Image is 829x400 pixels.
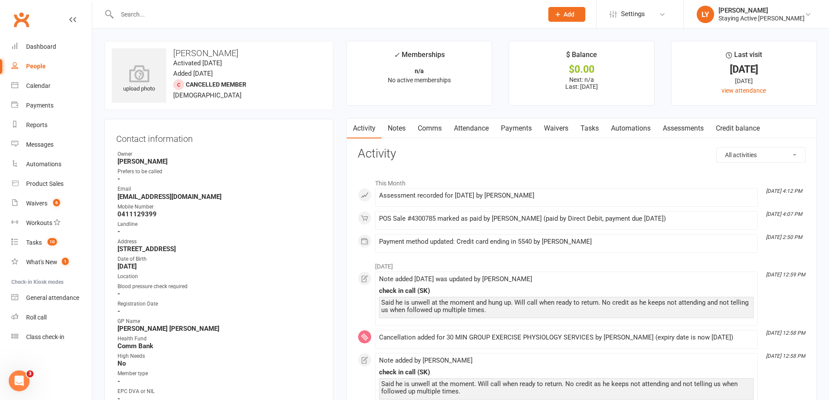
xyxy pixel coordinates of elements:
div: Product Sales [26,180,64,187]
strong: 0411129399 [117,210,322,218]
a: Comms [412,118,448,138]
div: General attendance [26,294,79,301]
div: Class check-in [26,333,64,340]
div: [DATE] [679,65,809,74]
a: Dashboard [11,37,92,57]
div: Cancellation added for 30 MIN GROUP EXERCISE PHYSIOLOGY SERVICES by [PERSON_NAME] (expiry date is... [379,334,754,341]
div: High Needs [117,352,322,360]
a: Attendance [448,118,495,138]
span: Add [564,11,574,18]
strong: [DATE] [117,262,322,270]
div: Landline [117,220,322,229]
a: Payments [495,118,538,138]
div: POS Sale #4300785 marked as paid by [PERSON_NAME] (paid by Direct Debit, payment due [DATE]) [379,215,754,222]
div: Assessment recorded for [DATE] by [PERSON_NAME] [379,192,754,199]
a: Activity [347,118,382,138]
div: Payments [26,102,54,109]
h3: Contact information [116,131,322,144]
div: Staying Active [PERSON_NAME] [718,14,805,22]
a: Automations [11,155,92,174]
div: $ Balance [566,49,597,65]
a: Automations [605,118,657,138]
i: ✓ [394,51,399,59]
div: Note added [DATE] was updated by [PERSON_NAME] [379,276,754,283]
a: Class kiosk mode [11,327,92,347]
span: No active memberships [388,77,451,84]
div: Location [117,272,322,281]
strong: Comm Bank [117,342,322,350]
a: Calendar [11,76,92,96]
div: check in call (SK) [379,287,754,295]
div: Tasks [26,239,42,246]
a: Payments [11,96,92,115]
div: Automations [26,161,61,168]
div: Said he is unwell at the moment. Will call when ready to return. No credit as he keeps not attend... [381,380,752,395]
a: Tasks [574,118,605,138]
i: [DATE] 4:12 PM [766,188,802,194]
div: GP Name [117,317,322,326]
div: Waivers [26,200,47,207]
i: [DATE] 2:50 PM [766,234,802,240]
i: [DATE] 4:07 PM [766,211,802,217]
div: Reports [26,121,47,128]
h3: Activity [358,147,806,161]
a: What's New1 [11,252,92,272]
div: check in call (SK) [379,369,754,376]
button: Add [548,7,585,22]
a: General attendance kiosk mode [11,288,92,308]
a: Reports [11,115,92,135]
div: Email [117,185,322,193]
strong: - [117,290,322,298]
div: Health Fund [117,335,322,343]
div: upload photo [112,65,166,94]
div: Date of Birth [117,255,322,263]
time: Activated [DATE] [173,59,222,67]
span: 3 [27,370,34,377]
span: 1 [62,258,69,265]
i: [DATE] 12:59 PM [766,272,805,278]
strong: [PERSON_NAME] [PERSON_NAME] [117,325,322,333]
div: Prefers to be called [117,168,322,176]
span: Cancelled member [186,81,246,88]
div: Messages [26,141,54,148]
p: Next: n/a Last: [DATE] [517,76,646,90]
div: Dashboard [26,43,56,50]
iframe: Intercom live chat [9,370,30,391]
strong: - [117,228,322,235]
a: Workouts [11,213,92,233]
span: 6 [53,199,60,206]
div: [PERSON_NAME] [718,7,805,14]
h3: [PERSON_NAME] [112,48,326,58]
div: Roll call [26,314,47,321]
div: Mobile Number [117,203,322,211]
div: Blood pressure check required [117,282,322,291]
div: Address [117,238,322,246]
div: Note added by [PERSON_NAME] [379,357,754,364]
span: Settings [621,4,645,24]
a: People [11,57,92,76]
i: [DATE] 12:58 PM [766,330,805,336]
div: Calendar [26,82,50,89]
div: $0.00 [517,65,646,74]
li: This Month [358,174,806,188]
div: Memberships [394,49,445,65]
div: What's New [26,259,57,266]
div: [DATE] [679,76,809,86]
strong: - [117,377,322,385]
span: 10 [47,238,57,245]
div: Last visit [726,49,762,65]
div: Member type [117,370,322,378]
div: LY [697,6,714,23]
i: [DATE] 12:58 PM [766,353,805,359]
a: Clubworx [10,9,32,30]
li: [DATE] [358,257,806,271]
div: Owner [117,150,322,158]
strong: - [117,307,322,315]
strong: No [117,360,322,367]
strong: [EMAIL_ADDRESS][DOMAIN_NAME] [117,193,322,201]
strong: n/a [415,67,424,74]
strong: [STREET_ADDRESS] [117,245,322,253]
a: view attendance [722,87,766,94]
a: Waivers 6 [11,194,92,213]
div: Workouts [26,219,52,226]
